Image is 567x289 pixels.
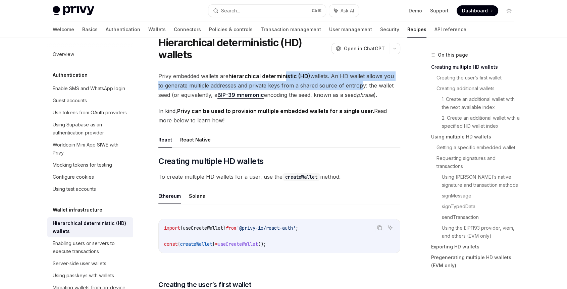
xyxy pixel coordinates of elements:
[215,241,218,247] span: =
[174,21,201,38] a: Connectors
[53,121,129,137] div: Using Supabase as an authentication provider
[431,241,520,252] a: Exporting HD wallets
[504,5,514,16] button: Toggle dark mode
[164,225,180,231] span: import
[237,225,296,231] span: '@privy-io/react-auth'
[375,223,384,232] button: Copy the contents from the code block
[442,212,520,223] a: sendTransaction
[442,223,520,241] a: Using the EIP1193 provider, viem, and ethers (EVM only)
[442,201,520,212] a: signTypedData
[438,51,468,59] span: On this page
[53,6,94,15] img: light logo
[53,97,87,105] div: Guest accounts
[47,257,133,270] a: Server-side user wallets
[258,241,266,247] span: ();
[296,225,298,231] span: ;
[431,131,520,142] a: Using multiple HD wallets
[53,259,106,268] div: Server-side user wallets
[53,50,74,58] div: Overview
[47,95,133,107] a: Guest accounts
[47,139,133,159] a: Worldcoin Mini App SIWE with Privy
[312,8,322,13] span: Ctrl K
[223,225,226,231] span: }
[158,132,172,148] button: React
[106,21,140,38] a: Authentication
[462,7,488,14] span: Dashboard
[218,241,258,247] span: useCreateWallet
[261,21,321,38] a: Transaction management
[47,171,133,183] a: Configure cookies
[158,172,400,181] span: To create multiple HD wallets for a user, use the method:
[436,153,520,172] a: Requesting signatures and transactions
[282,173,320,181] code: createWallet
[47,237,133,257] a: Enabling users or servers to execute transactions
[344,45,385,52] span: Open in ChatGPT
[177,108,374,114] strong: Privy can be used to provision multiple embedded wallets for a single user.
[47,270,133,282] a: Using passkeys with wallets
[53,71,88,79] h5: Authentication
[331,43,389,54] button: Open in ChatGPT
[82,21,98,38] a: Basics
[148,21,166,38] a: Wallets
[221,7,240,15] div: Search...
[217,92,264,99] a: BIP-39 mnemonic
[226,225,237,231] span: from
[158,156,263,167] span: Creating multiple HD wallets
[53,109,127,117] div: Use tokens from OAuth providers
[407,21,426,38] a: Recipes
[357,92,374,98] em: phrase
[457,5,498,16] a: Dashboard
[47,183,133,195] a: Using test accounts
[436,72,520,83] a: Creating the user’s first wallet
[47,119,133,139] a: Using Supabase as an authentication provider
[158,106,400,125] span: In kind, Read more below to learn how!
[183,225,223,231] span: useCreateWallet
[434,21,466,38] a: API reference
[158,188,181,204] button: Ethereum
[442,113,520,131] a: 2. Create an additional wallet with a specified HD wallet index
[386,223,395,232] button: Ask AI
[209,21,253,38] a: Policies & controls
[208,5,326,17] button: Search...CtrlK
[53,84,125,93] div: Enable SMS and WhatsApp login
[442,172,520,190] a: Using [PERSON_NAME]’s native signature and transaction methods
[442,190,520,201] a: signMessage
[158,37,329,61] h1: Hierarchical deterministic (HD) wallets
[177,241,180,247] span: {
[430,7,449,14] a: Support
[53,239,129,255] div: Enabling users or servers to execute transactions
[47,217,133,237] a: Hierarchical deterministic (HD) wallets
[380,21,399,38] a: Security
[47,107,133,119] a: Use tokens from OAuth providers
[53,141,129,157] div: Worldcoin Mini App SIWE with Privy
[341,7,354,14] span: Ask AI
[189,188,206,204] button: Solana
[53,206,102,214] h5: Wallet infrastructure
[158,71,400,100] span: Privy embedded wallets are wallets. An HD wallet allows you to generate multiple addresses and pr...
[436,83,520,94] a: Creating additional wallets
[180,241,212,247] span: createWallet
[47,82,133,95] a: Enable SMS and WhatsApp login
[53,219,129,235] div: Hierarchical deterministic (HD) wallets
[228,73,310,79] strong: hierarchical deterministic (HD)
[212,241,215,247] span: }
[442,94,520,113] a: 1. Create an additional wallet with the next available index
[53,173,94,181] div: Configure cookies
[53,272,114,280] div: Using passkeys with wallets
[164,241,177,247] span: const
[53,21,74,38] a: Welcome
[409,7,422,14] a: Demo
[53,185,96,193] div: Using test accounts
[53,161,112,169] div: Mocking tokens for testing
[431,62,520,72] a: Creating multiple HD wallets
[180,132,211,148] button: React Native
[47,48,133,60] a: Overview
[47,159,133,171] a: Mocking tokens for testing
[329,21,372,38] a: User management
[436,142,520,153] a: Getting a specific embedded wallet
[329,5,359,17] button: Ask AI
[180,225,183,231] span: {
[431,252,520,271] a: Pregenerating multiple HD wallets (EVM only)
